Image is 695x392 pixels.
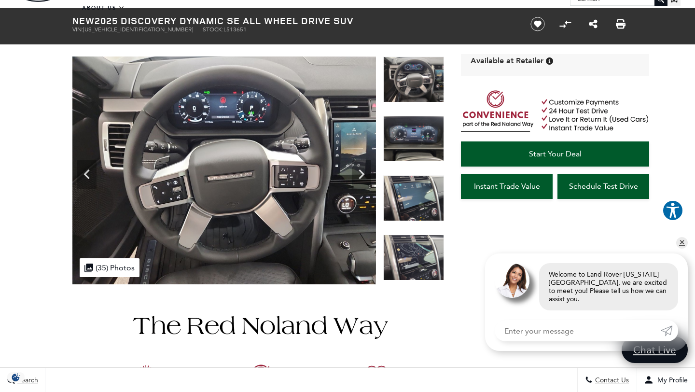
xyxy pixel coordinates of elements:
img: New 2025 Eiger Grey LAND ROVER Dynamic SE image 19 [72,56,376,284]
span: Stock: [203,26,223,33]
img: New 2025 Eiger Grey LAND ROVER Dynamic SE image 19 [383,56,444,102]
div: Vehicle is in stock and ready for immediate delivery. Due to demand, availability is subject to c... [546,57,553,65]
span: Schedule Test Drive [569,182,638,191]
button: Explore your accessibility options [662,200,683,221]
button: Open user profile menu [637,368,695,392]
a: Schedule Test Drive [557,174,649,199]
a: Print this New 2025 Discovery Dynamic SE All Wheel Drive SUV [616,18,625,30]
img: New 2025 Eiger Grey LAND ROVER Dynamic SE image 22 [383,235,444,280]
span: Contact Us [593,376,629,384]
span: Instant Trade Value [474,182,540,191]
div: (35) Photos [80,258,139,277]
iframe: YouTube video player [461,204,649,356]
a: Submit [661,320,678,341]
button: Compare Vehicle [558,17,572,31]
span: VIN: [72,26,83,33]
a: Instant Trade Value [461,174,553,199]
strong: New [72,14,95,27]
section: Click to Open Cookie Consent Modal [5,372,27,382]
h1: 2025 Discovery Dynamic SE All Wheel Drive SUV [72,15,514,26]
span: L513651 [223,26,247,33]
img: Opt-Out Icon [5,372,27,382]
div: Welcome to Land Rover [US_STATE][GEOGRAPHIC_DATA], we are excited to meet you! Please tell us how... [539,263,678,310]
span: My Profile [653,376,688,384]
span: Available at Retailer [471,56,543,66]
img: New 2025 Eiger Grey LAND ROVER Dynamic SE image 21 [383,175,444,221]
span: [US_VEHICLE_IDENTIFICATION_NUMBER] [83,26,193,33]
a: Share this New 2025 Discovery Dynamic SE All Wheel Drive SUV [589,18,598,30]
aside: Accessibility Help Desk [662,200,683,223]
img: New 2025 Eiger Grey LAND ROVER Dynamic SE image 20 [383,116,444,162]
img: Agent profile photo [495,263,529,298]
span: Start Your Deal [529,149,582,158]
button: Save vehicle [527,16,548,32]
a: Start Your Deal [461,141,649,167]
input: Enter your message [495,320,661,341]
div: Next [352,160,371,189]
div: Previous [77,160,97,189]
